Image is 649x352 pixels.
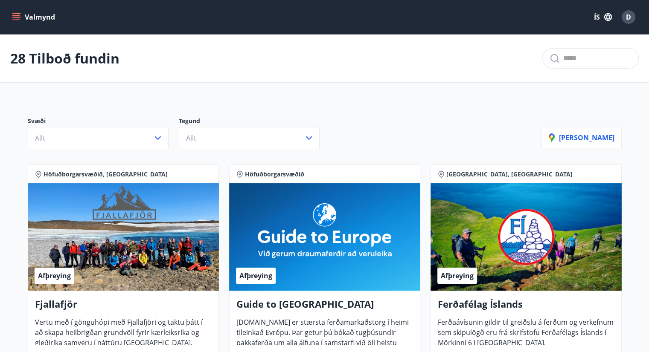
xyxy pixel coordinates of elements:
h4: Fjallafjör [35,297,212,317]
p: Tegund [179,117,330,127]
button: ÍS [589,9,617,25]
span: [GEOGRAPHIC_DATA], [GEOGRAPHIC_DATA] [446,170,573,179]
button: [PERSON_NAME] [541,127,622,148]
p: [PERSON_NAME] [549,133,614,142]
span: Höfuðborgarsvæðið [245,170,304,179]
h4: Guide to [GEOGRAPHIC_DATA] [236,297,413,317]
span: Höfuðborgarsvæðið, [GEOGRAPHIC_DATA] [44,170,168,179]
span: Afþreying [239,271,272,280]
span: Allt [35,133,45,143]
p: Svæði [28,117,179,127]
h4: Ferðafélag Íslands [438,297,614,317]
p: 28 Tilboð fundin [10,49,119,68]
span: Allt [186,133,196,143]
button: D [618,7,639,27]
span: D [626,12,631,22]
button: Allt [28,127,169,149]
span: Afþreying [38,271,71,280]
button: menu [10,9,58,25]
button: Allt [179,127,320,149]
span: Afþreying [441,271,474,280]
